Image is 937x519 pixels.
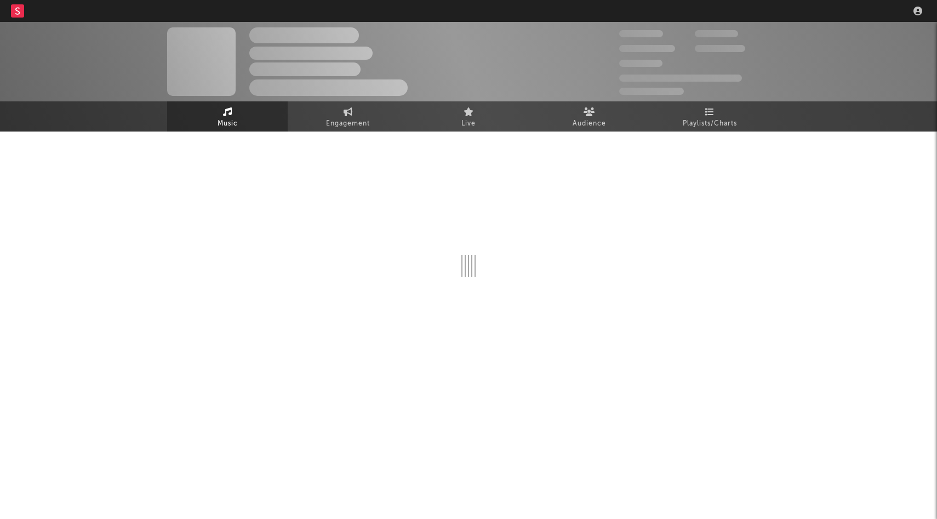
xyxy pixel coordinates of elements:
[695,45,745,52] span: 1,000,000
[619,88,684,95] span: Jump Score: 85.0
[529,101,649,132] a: Audience
[167,101,288,132] a: Music
[649,101,770,132] a: Playlists/Charts
[683,117,737,130] span: Playlists/Charts
[619,30,663,37] span: 300,000
[619,60,662,67] span: 100,000
[461,117,476,130] span: Live
[218,117,238,130] span: Music
[695,30,738,37] span: 100,000
[619,75,742,82] span: 50,000,000 Monthly Listeners
[288,101,408,132] a: Engagement
[408,101,529,132] a: Live
[326,117,370,130] span: Engagement
[573,117,606,130] span: Audience
[619,45,675,52] span: 50,000,000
